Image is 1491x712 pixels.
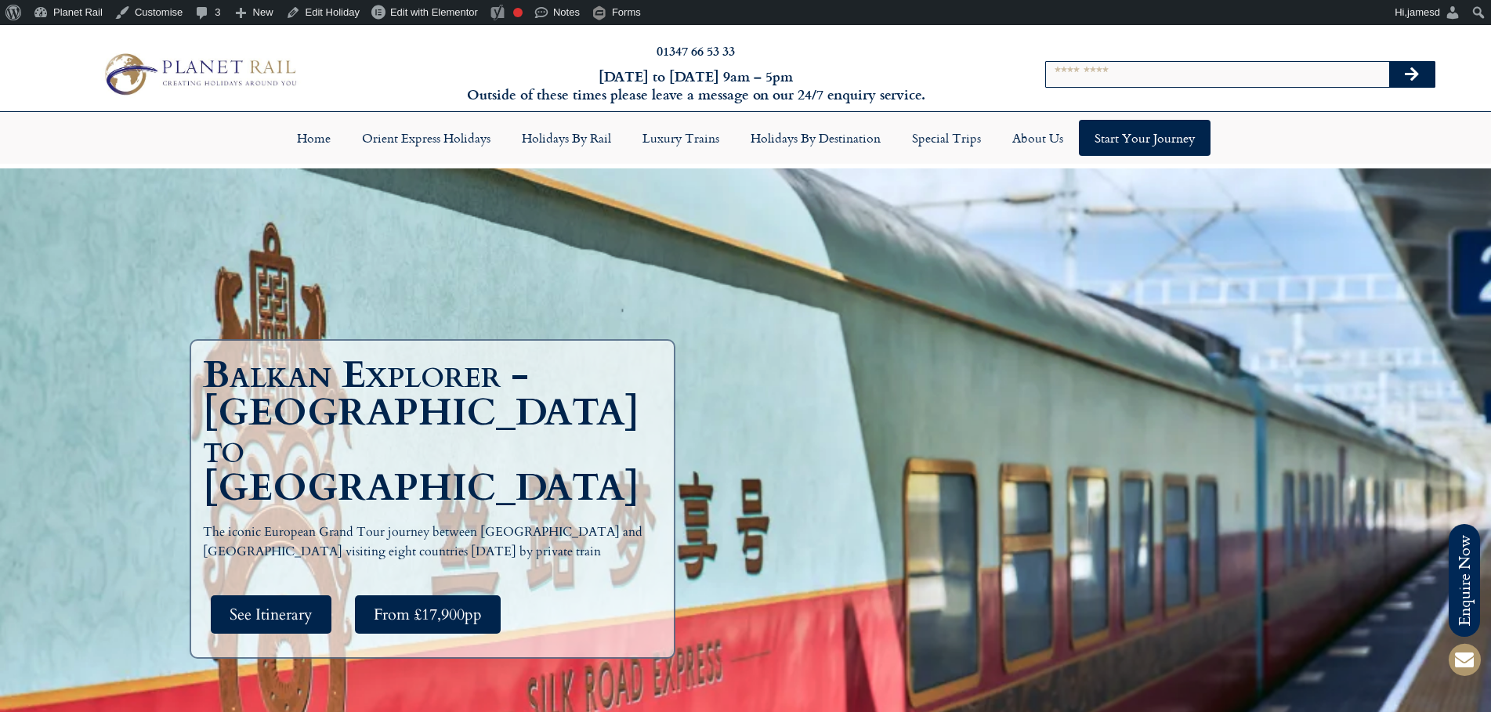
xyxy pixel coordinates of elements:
a: Luxury Trains [627,120,735,156]
span: Edit with Elementor [390,6,478,18]
a: About Us [997,120,1079,156]
a: Holidays by Rail [506,120,627,156]
a: Orient Express Holidays [346,120,506,156]
a: 01347 66 53 33 [657,42,735,60]
span: From £17,900pp [374,605,482,624]
span: jamesd [1407,6,1440,18]
a: See Itinerary [211,595,331,634]
span: See Itinerary [230,605,313,624]
a: Special Trips [896,120,997,156]
a: Home [281,120,346,156]
p: The iconic European Grand Tour journey between [GEOGRAPHIC_DATA] and [GEOGRAPHIC_DATA] visiting e... [203,522,670,562]
nav: Menu [8,120,1483,156]
a: Holidays by Destination [735,120,896,156]
div: Focus keyphrase not set [513,8,523,17]
a: Start your Journey [1079,120,1211,156]
h1: Balkan Explorer - [GEOGRAPHIC_DATA] to [GEOGRAPHIC_DATA] [203,356,670,507]
img: Planet Rail Train Holidays Logo [96,49,302,99]
a: From £17,900pp [355,595,501,634]
button: Search [1389,62,1435,87]
h6: [DATE] to [DATE] 9am – 5pm Outside of these times please leave a message on our 24/7 enquiry serv... [401,67,990,104]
